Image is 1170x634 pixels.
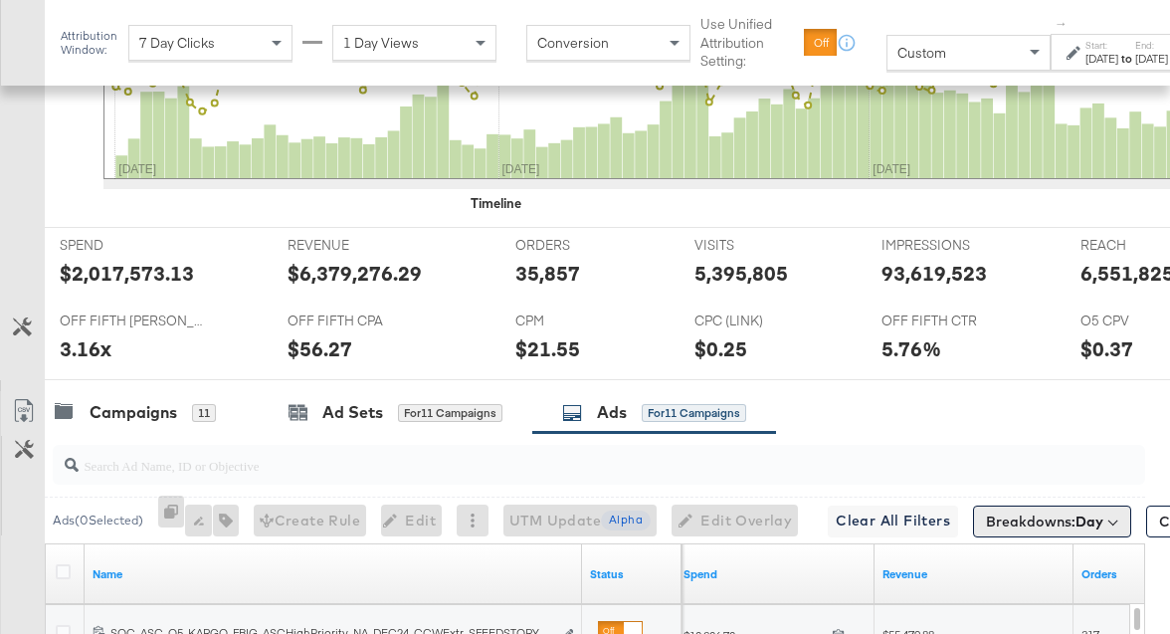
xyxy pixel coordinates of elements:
[398,404,502,422] div: for 11 Campaigns
[60,236,209,255] span: SPEND
[1085,39,1118,52] label: Start:
[288,259,422,288] div: $6,379,276.29
[694,259,788,288] div: 5,395,805
[288,334,352,363] div: $56.27
[60,259,194,288] div: $2,017,573.13
[288,236,437,255] span: REVENUE
[881,259,987,288] div: 93,619,523
[700,15,796,71] label: Use Unified Attribution Setting:
[694,334,747,363] div: $0.25
[158,496,185,546] div: 0
[836,509,950,533] span: Clear All Filters
[79,438,1051,477] input: Search Ad Name, ID or Objective
[881,236,1031,255] span: IMPRESSIONS
[1135,39,1168,52] label: End:
[1053,21,1072,28] span: ↑
[683,566,867,582] a: The total amount spent to date.
[60,312,209,330] span: OFF FIFTH [PERSON_NAME]
[515,259,580,288] div: 35,857
[515,312,665,330] span: CPM
[897,44,946,62] span: Custom
[1075,513,1103,530] b: Day
[139,34,215,52] span: 7 Day Clicks
[882,566,1066,582] a: Omniture Revenue
[642,404,746,422] div: for 11 Campaigns
[694,236,844,255] span: VISITS
[192,404,216,422] div: 11
[986,512,1103,531] span: Breakdowns:
[515,236,665,255] span: ORDERS
[973,506,1131,537] button: Breakdowns:Day
[90,401,177,424] div: Campaigns
[1080,334,1133,363] div: $0.37
[93,566,574,582] a: Ad Name.
[322,401,383,424] div: Ad Sets
[590,566,674,582] a: Shows the current state of your Ad.
[1118,51,1135,66] strong: to
[537,34,609,52] span: Conversion
[1135,51,1168,67] div: [DATE]
[471,194,521,213] div: Timeline
[515,334,580,363] div: $21.55
[60,334,111,363] div: 3.16x
[1085,51,1118,67] div: [DATE]
[53,512,143,529] div: Ads ( 0 Selected)
[828,506,958,537] button: Clear All Filters
[288,312,437,330] span: OFF FIFTH CPA
[60,29,118,57] div: Attribution Window:
[343,34,419,52] span: 1 Day Views
[881,334,941,363] div: 5.76%
[881,312,1031,330] span: OFF FIFTH CTR
[694,312,844,330] span: CPC (LINK)
[597,401,627,424] div: Ads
